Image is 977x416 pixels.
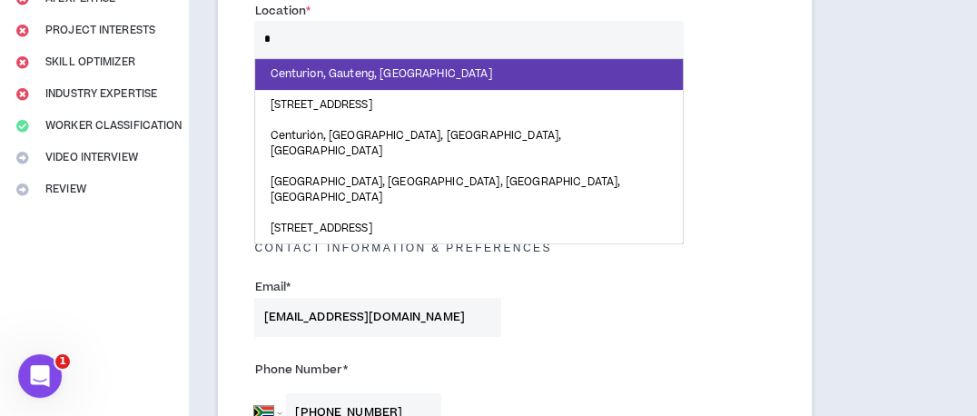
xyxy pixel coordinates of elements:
[55,354,70,369] span: 1
[255,213,683,244] div: [STREET_ADDRESS]
[255,121,683,167] div: Centurión, [GEOGRAPHIC_DATA], [GEOGRAPHIC_DATA], [GEOGRAPHIC_DATA]
[255,59,683,90] div: Centurion, Gauteng, [GEOGRAPHIC_DATA]
[255,167,683,213] div: [GEOGRAPHIC_DATA], [GEOGRAPHIC_DATA], [GEOGRAPHIC_DATA], [GEOGRAPHIC_DATA]
[254,298,501,337] input: Enter Email
[241,242,788,254] h5: Contact Information & preferences
[18,354,62,398] iframe: Intercom live chat
[254,355,501,384] label: Phone Number
[254,272,291,302] label: Email
[255,90,683,121] div: [STREET_ADDRESS]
